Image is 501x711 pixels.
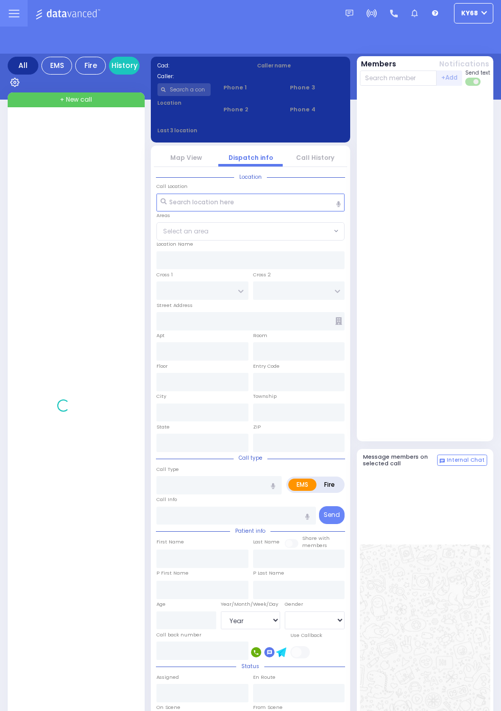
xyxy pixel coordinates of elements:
[157,62,244,69] label: Cad:
[223,83,277,92] span: Phone 1
[302,535,330,541] small: Share with
[253,393,277,400] label: Township
[316,479,343,491] label: Fire
[156,212,170,219] label: Areas
[253,674,276,681] label: En Route
[454,3,493,23] button: ky68
[346,10,353,17] img: message.svg
[8,57,38,75] div: All
[290,632,322,639] label: Use Callback
[285,601,303,608] label: Gender
[335,317,342,325] span: Other building occupants
[156,538,184,546] label: First Name
[156,194,345,212] input: Search location here
[440,459,445,464] img: comment-alt.png
[296,153,334,162] a: Call History
[156,631,201,638] label: Call back number
[465,77,482,87] label: Turn off text
[109,57,140,75] a: History
[290,105,344,114] span: Phone 4
[157,73,244,80] label: Caller:
[234,454,267,462] span: Call type
[156,241,193,248] label: Location Name
[229,153,273,162] a: Dispatch info
[290,83,344,92] span: Phone 3
[234,173,267,181] span: Location
[156,302,193,309] label: Street Address
[319,506,345,524] button: Send
[253,704,283,711] label: From Scene
[157,83,211,96] input: Search a contact
[230,527,270,535] span: Patient info
[221,601,281,608] div: Year/Month/Week/Day
[156,674,179,681] label: Assigned
[41,57,72,75] div: EMS
[257,62,344,69] label: Caller name
[170,153,202,162] a: Map View
[156,183,188,190] label: Call Location
[35,7,103,20] img: Logo
[156,393,166,400] label: City
[156,423,170,431] label: State
[253,271,271,278] label: Cross 2
[253,363,280,370] label: Entry Code
[361,59,396,69] button: Members
[288,479,316,491] label: EMS
[461,9,478,18] span: ky68
[157,99,211,107] label: Location
[156,601,166,608] label: Age
[156,271,173,278] label: Cross 1
[253,538,280,546] label: Last Name
[360,70,437,86] input: Search member
[437,455,487,466] button: Internal Chat
[156,363,168,370] label: Floor
[363,454,438,467] h5: Message members on selected call
[465,69,490,77] span: Send text
[223,105,277,114] span: Phone 2
[156,466,179,473] label: Call Type
[253,423,261,431] label: ZIP
[439,59,489,69] button: Notifications
[75,57,106,75] div: Fire
[156,332,165,339] label: Apt
[156,704,180,711] label: On Scene
[302,542,327,549] span: members
[253,570,284,577] label: P Last Name
[156,496,177,503] label: Call Info
[253,332,267,339] label: Room
[156,570,189,577] label: P First Name
[163,227,209,236] span: Select an area
[157,127,251,134] label: Last 3 location
[236,662,264,670] span: Status
[447,457,485,464] span: Internal Chat
[60,95,92,104] span: + New call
